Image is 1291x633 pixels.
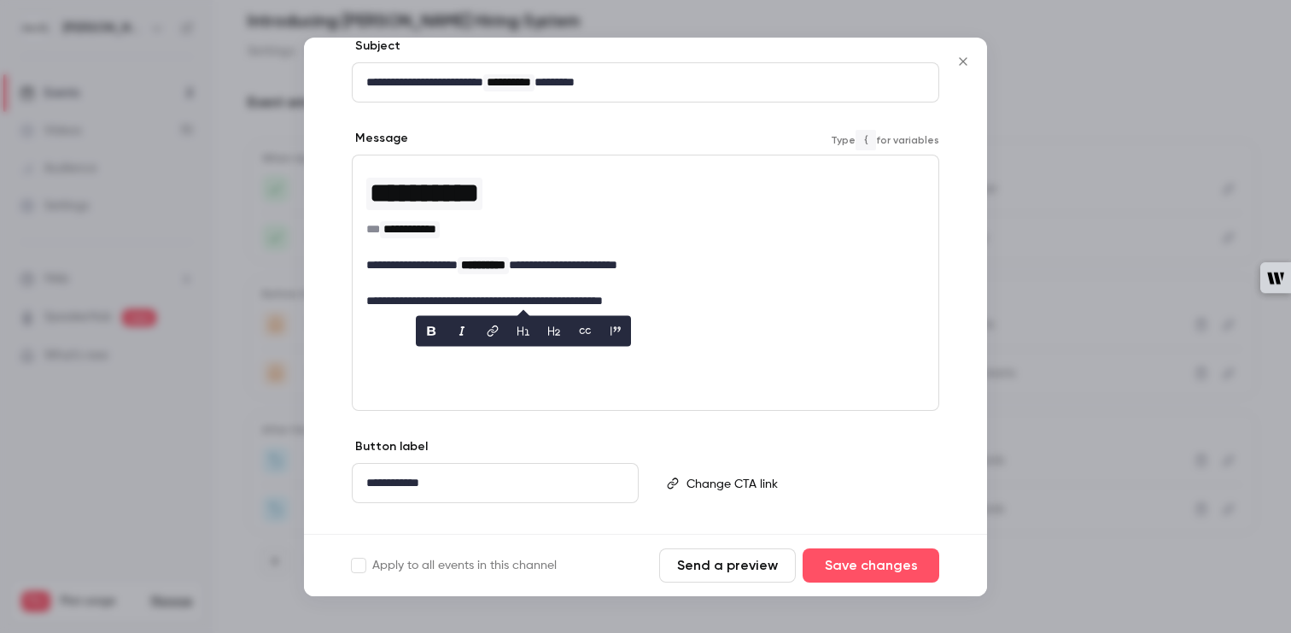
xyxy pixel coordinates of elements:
[448,317,476,344] button: italic
[353,155,938,338] div: editor
[352,130,408,147] label: Message
[352,38,400,55] label: Subject
[831,130,939,150] span: Type for variables
[659,548,796,583] button: Send a preview
[680,464,938,503] div: editor
[352,438,428,455] label: Button label
[353,63,938,102] div: editor
[479,317,506,344] button: link
[602,317,629,344] button: blockquote
[856,130,876,150] code: {
[803,548,939,583] button: Save changes
[353,464,638,502] div: editor
[418,317,445,344] button: bold
[946,44,980,79] button: Close
[352,557,557,574] label: Apply to all events in this channel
